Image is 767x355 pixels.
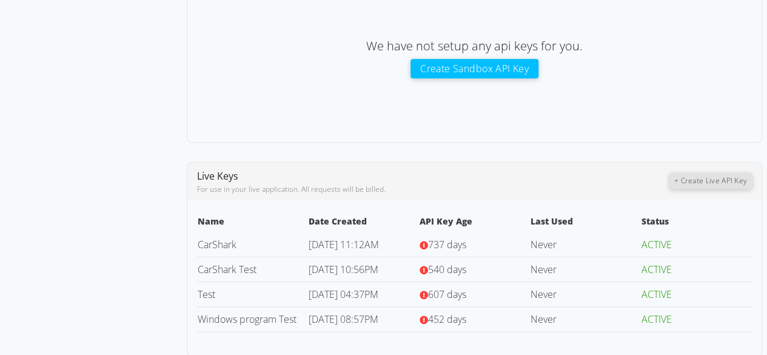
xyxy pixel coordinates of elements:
span: [DATE] 10:56PM [309,263,378,276]
span: Never [531,288,557,301]
span: Never [531,263,557,276]
th: Date Created [308,214,419,232]
span: [DATE] 11:12AM [309,238,379,251]
span: We have not setup any api keys for you. [366,38,583,54]
button: + Create Live API Key [669,173,752,189]
span: 452 days [428,313,466,326]
span: 607 days [428,288,466,301]
span: ACTIVE [641,313,672,326]
button: Create Sandbox API Key [410,59,538,78]
span: Live Keys [197,169,238,183]
a: Test [198,288,215,301]
span: Never [531,238,557,251]
a: Windows program Test [198,313,296,326]
a: CarShark [198,238,236,251]
th: Status [641,214,752,232]
span: [DATE] 04:37PM [309,288,378,301]
span: ACTIVE [641,263,672,276]
span: 540 days [428,263,466,276]
div: For use in your live application. All requests will be billed. [197,184,669,195]
span: 737 days [428,238,466,251]
span: ACTIVE [641,238,672,251]
th: Name [197,214,308,232]
th: API Key Age [419,214,530,232]
span: ACTIVE [641,288,672,301]
a: CarShark Test [198,263,256,276]
span: [DATE] 08:57PM [309,313,378,326]
span: Never [531,313,557,326]
th: Last Used [530,214,641,232]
